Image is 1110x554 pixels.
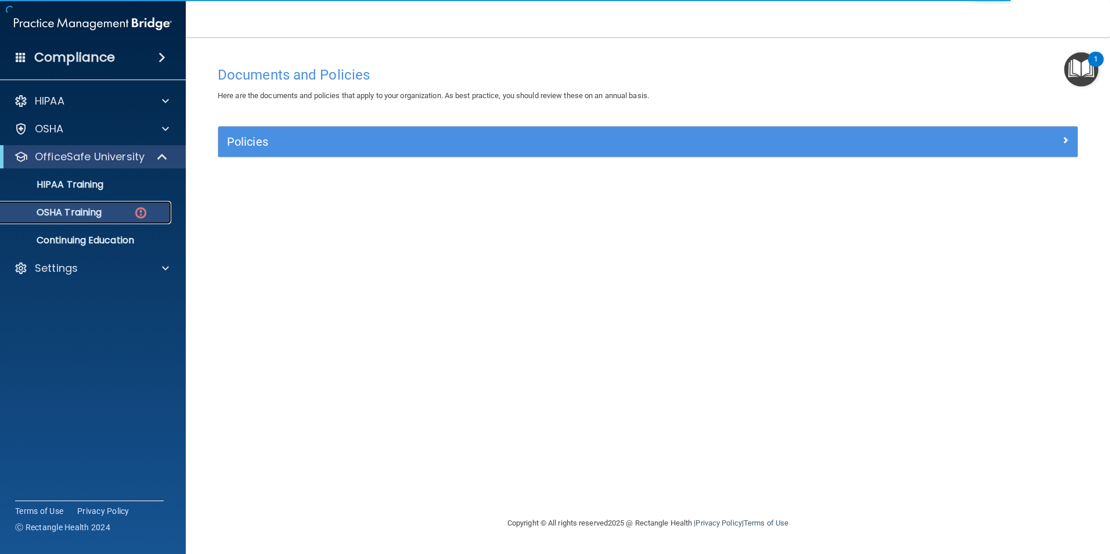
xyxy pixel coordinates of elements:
[8,179,103,190] p: HIPAA Training
[14,12,172,35] img: PMB logo
[14,150,168,164] a: OfficeSafe University
[744,519,788,527] a: Terms of Use
[14,94,169,108] a: HIPAA
[436,505,860,542] div: Copyright © All rights reserved 2025 @ Rectangle Health | |
[218,91,649,100] span: Here are the documents and policies that apply to your organization. As best practice, you should...
[35,122,64,136] p: OSHA
[218,67,1078,82] h4: Documents and Policies
[8,207,102,218] p: OSHA Training
[35,261,78,275] p: Settings
[15,505,63,517] a: Terms of Use
[227,132,1069,151] a: Policies
[134,206,148,220] img: danger-circle.6113f641.png
[14,122,169,136] a: OSHA
[1064,52,1098,87] button: Open Resource Center, 1 new notification
[14,261,169,275] a: Settings
[15,521,110,533] span: Ⓒ Rectangle Health 2024
[8,235,166,246] p: Continuing Education
[695,519,741,527] a: Privacy Policy
[77,505,129,517] a: Privacy Policy
[1094,59,1098,74] div: 1
[34,49,115,66] h4: Compliance
[909,472,1096,518] iframe: Drift Widget Chat Controller
[35,94,64,108] p: HIPAA
[35,150,145,164] p: OfficeSafe University
[227,135,854,148] h5: Policies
